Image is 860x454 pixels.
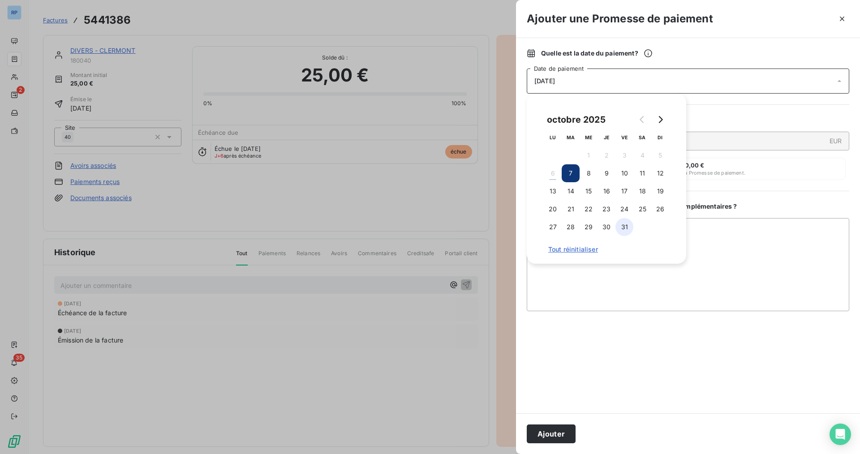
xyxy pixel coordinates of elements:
th: lundi [544,128,562,146]
button: 27 [544,218,562,236]
button: 13 [544,182,562,200]
button: 24 [615,200,633,218]
h3: Ajouter une Promesse de paiement [527,11,713,27]
th: vendredi [615,128,633,146]
div: octobre 2025 [544,112,609,127]
button: 3 [615,146,633,164]
th: dimanche [651,128,669,146]
button: 30 [598,218,615,236]
button: 4 [633,146,651,164]
button: 18 [633,182,651,200]
button: 1 [580,146,598,164]
button: 21 [562,200,580,218]
button: Ajouter [527,424,576,443]
button: 7 [562,164,580,182]
button: 31 [615,218,633,236]
button: 25 [633,200,651,218]
button: 9 [598,164,615,182]
th: jeudi [598,128,615,146]
th: samedi [633,128,651,146]
button: 6 [544,164,562,182]
button: 15 [580,182,598,200]
button: 10 [615,164,633,182]
button: 20 [544,200,562,218]
button: 2 [598,146,615,164]
span: Tout réinitialiser [548,246,665,253]
th: mercredi [580,128,598,146]
button: Go to next month [651,111,669,128]
span: 0,00 € [685,162,705,169]
button: 11 [633,164,651,182]
button: 26 [651,200,669,218]
button: 16 [598,182,615,200]
button: 19 [651,182,669,200]
button: 12 [651,164,669,182]
button: 22 [580,200,598,218]
div: Open Intercom Messenger [830,424,851,445]
span: Quelle est la date du paiement ? [541,49,653,58]
button: 28 [562,218,580,236]
button: 14 [562,182,580,200]
button: 23 [598,200,615,218]
button: 29 [580,218,598,236]
button: Go to previous month [633,111,651,128]
button: 8 [580,164,598,182]
span: [DATE] [534,77,555,85]
th: mardi [562,128,580,146]
button: 17 [615,182,633,200]
button: 5 [651,146,669,164]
